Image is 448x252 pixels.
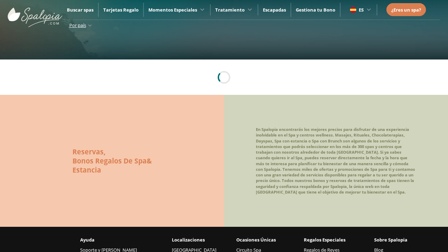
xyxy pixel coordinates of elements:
[80,236,94,244] span: Ayuda
[72,165,101,175] span: Estancia
[263,7,286,13] a: Escapadas
[304,236,345,244] span: Regalos Especiales
[72,156,147,166] span: Bonos Regalos De Spa
[391,6,421,14] a: ¿Eres un spa?
[72,147,152,156] h2: ,
[172,236,205,244] span: Localizaciones
[8,1,62,27] img: ImgLogoSpalopia.BvClDcEz.svg
[296,7,335,13] a: Gestiona tu Bono
[69,22,86,28] span: Por país
[72,147,104,156] span: Reservas
[72,156,152,166] h2: &
[391,7,421,13] span: ¿Eres un spa?
[256,127,415,195] span: En Spalopia encontrarás los mejores precios para disfrutar de una experiencia inolvidable en el S...
[374,236,407,244] span: Sobre Spalopia
[236,236,276,244] span: Ocasiones Únicas
[67,7,93,13] a: Buscar spas
[103,7,139,13] a: Tarjetas Regalo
